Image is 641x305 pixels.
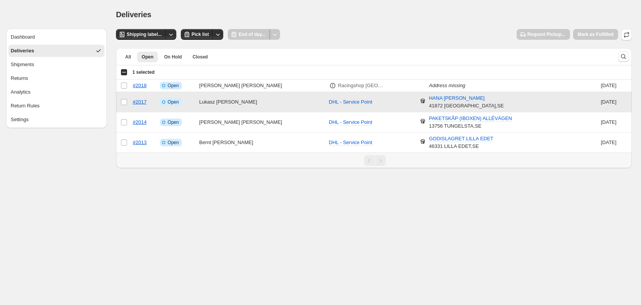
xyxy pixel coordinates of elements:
[8,72,105,84] button: Returns
[601,83,617,88] time: Sunday, September 21, 2025 at 12:01:37 PM
[11,116,29,123] div: Settings
[329,140,372,145] span: DHL - Service Point
[618,51,629,62] button: Search and filter results
[116,10,151,19] span: Deliveries
[133,83,147,88] a: #2018
[429,115,512,122] span: PAKETSKÅP (IBOXEN) ALLÉVÄGEN
[429,115,512,130] div: 13756 TUNGELSTA , SE
[429,136,493,142] span: GODISLAGRET LILLA EDET
[11,75,28,82] div: Returns
[167,99,179,105] span: Open
[429,83,465,88] i: Address missing
[133,140,147,145] a: #2013
[125,54,131,60] span: All
[116,29,166,40] button: Shipping label...
[166,29,176,40] button: Other actions
[132,69,155,75] span: 1 selected
[11,61,34,68] div: Shipments
[192,31,209,37] span: Pick list
[193,54,208,60] span: Closed
[133,119,147,125] a: #2014
[429,95,485,102] span: HANA [PERSON_NAME]
[167,140,179,146] span: Open
[8,86,105,98] button: Analytics
[329,99,372,105] span: DHL - Service Point
[197,133,327,153] td: Bernt [PERSON_NAME]
[329,119,372,125] span: DHL - Service Point
[11,102,40,110] div: Return Rules
[424,133,498,145] button: GODISLAGRET LILLA EDET
[8,58,105,71] button: Shipments
[197,112,327,133] td: [PERSON_NAME] [PERSON_NAME]
[213,29,223,40] button: Other actions
[11,88,31,96] div: Analytics
[324,136,377,149] button: DHL - Service Point
[429,94,504,110] div: 41872 [GEOGRAPHIC_DATA] , SE
[167,83,179,89] span: Open
[338,82,386,89] p: Racingshop [GEOGRAPHIC_DATA]
[167,119,179,125] span: Open
[116,152,632,168] nav: Pagination
[333,79,390,92] button: Racingshop [GEOGRAPHIC_DATA]
[8,31,105,43] button: Dashboard
[424,92,489,104] button: HANA [PERSON_NAME]
[601,99,617,105] time: Sunday, September 21, 2025 at 6:08:20 AM
[127,31,162,37] span: Shipping label...
[429,135,493,150] div: 46331 LILLA EDET , SE
[11,47,34,55] div: Deliveries
[142,54,153,60] span: Open
[181,29,213,40] button: Pick list
[197,92,327,112] td: Lukasz [PERSON_NAME]
[601,140,617,145] time: Friday, September 19, 2025 at 7:16:47 PM
[601,119,617,125] time: Saturday, September 20, 2025 at 4:14:55 AM
[133,99,147,105] a: #2017
[8,114,105,126] button: Settings
[324,96,377,108] button: DHL - Service Point
[197,79,327,92] td: [PERSON_NAME] [PERSON_NAME]
[324,116,377,128] button: DHL - Service Point
[11,33,35,41] div: Dashboard
[8,100,105,112] button: Return Rules
[424,112,517,125] button: PAKETSKÅP (IBOXEN) ALLÉVÄGEN
[8,45,105,57] button: Deliveries
[164,54,182,60] span: On Hold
